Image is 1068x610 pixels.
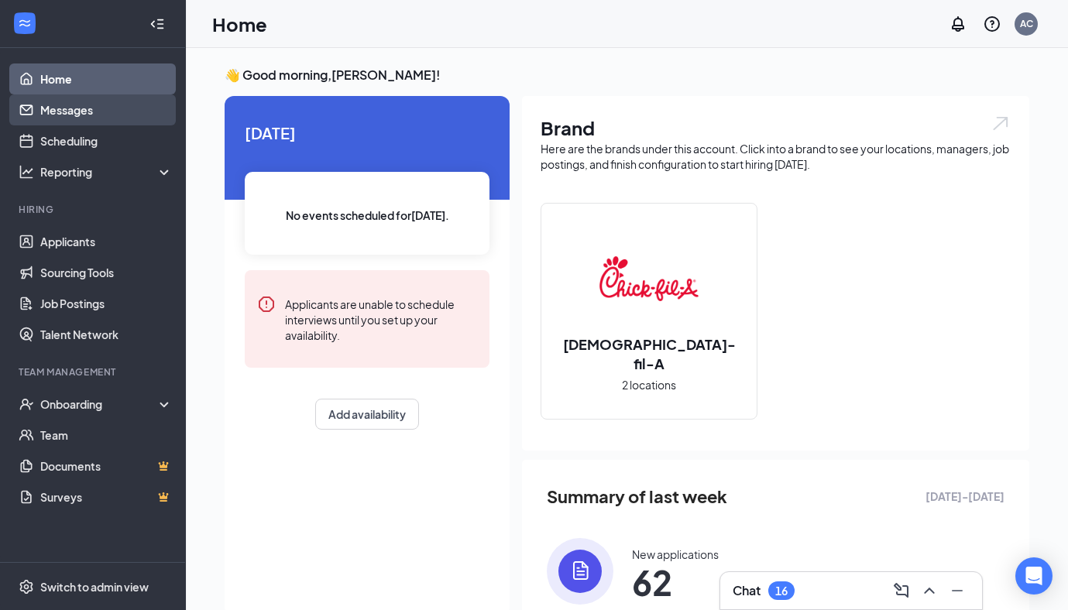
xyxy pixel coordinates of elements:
div: Onboarding [40,396,160,412]
svg: WorkstreamLogo [17,15,33,31]
span: No events scheduled for [DATE] . [286,207,449,224]
a: Talent Network [40,319,173,350]
div: Team Management [19,365,170,379]
div: 16 [775,584,788,598]
a: Sourcing Tools [40,257,173,288]
div: AC [1020,17,1033,30]
div: Hiring [19,203,170,216]
span: 2 locations [622,376,676,393]
svg: Notifications [949,15,967,33]
svg: Collapse [149,16,165,32]
svg: Analysis [19,164,34,180]
a: Team [40,420,173,451]
h1: Home [212,11,267,37]
span: 62 [632,568,719,596]
a: SurveysCrown [40,481,173,512]
button: Minimize [945,578,970,603]
img: Chick-fil-A [599,229,699,328]
button: ChevronUp [917,578,942,603]
svg: Error [257,295,276,314]
div: Applicants are unable to schedule interviews until you set up your availability. [285,295,477,343]
svg: QuestionInfo [983,15,1001,33]
span: Summary of last week [547,483,727,510]
svg: UserCheck [19,396,34,412]
button: ComposeMessage [889,578,914,603]
a: Home [40,63,173,94]
span: [DATE] [245,121,489,145]
img: icon [547,538,613,605]
a: DocumentsCrown [40,451,173,481]
div: Here are the brands under this account. Click into a brand to see your locations, managers, job p... [541,141,1011,172]
a: Job Postings [40,288,173,319]
h3: 👋 Good morning, [PERSON_NAME] ! [225,67,1029,84]
button: Add availability [315,399,419,430]
div: Open Intercom Messenger [1015,557,1053,595]
h1: Brand [541,115,1011,141]
svg: Settings [19,579,34,595]
a: Applicants [40,226,173,257]
img: open.6027fd2a22e1237b5b06.svg [991,115,1011,132]
span: [DATE] - [DATE] [925,488,1004,505]
a: Messages [40,94,173,125]
svg: ComposeMessage [892,581,911,600]
div: Reporting [40,164,173,180]
svg: Minimize [948,581,967,600]
a: Scheduling [40,125,173,156]
div: New applications [632,547,719,562]
h2: [DEMOGRAPHIC_DATA]-fil-A [541,334,757,373]
h3: Chat [733,582,761,599]
div: Switch to admin view [40,579,149,595]
svg: ChevronUp [920,581,939,600]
